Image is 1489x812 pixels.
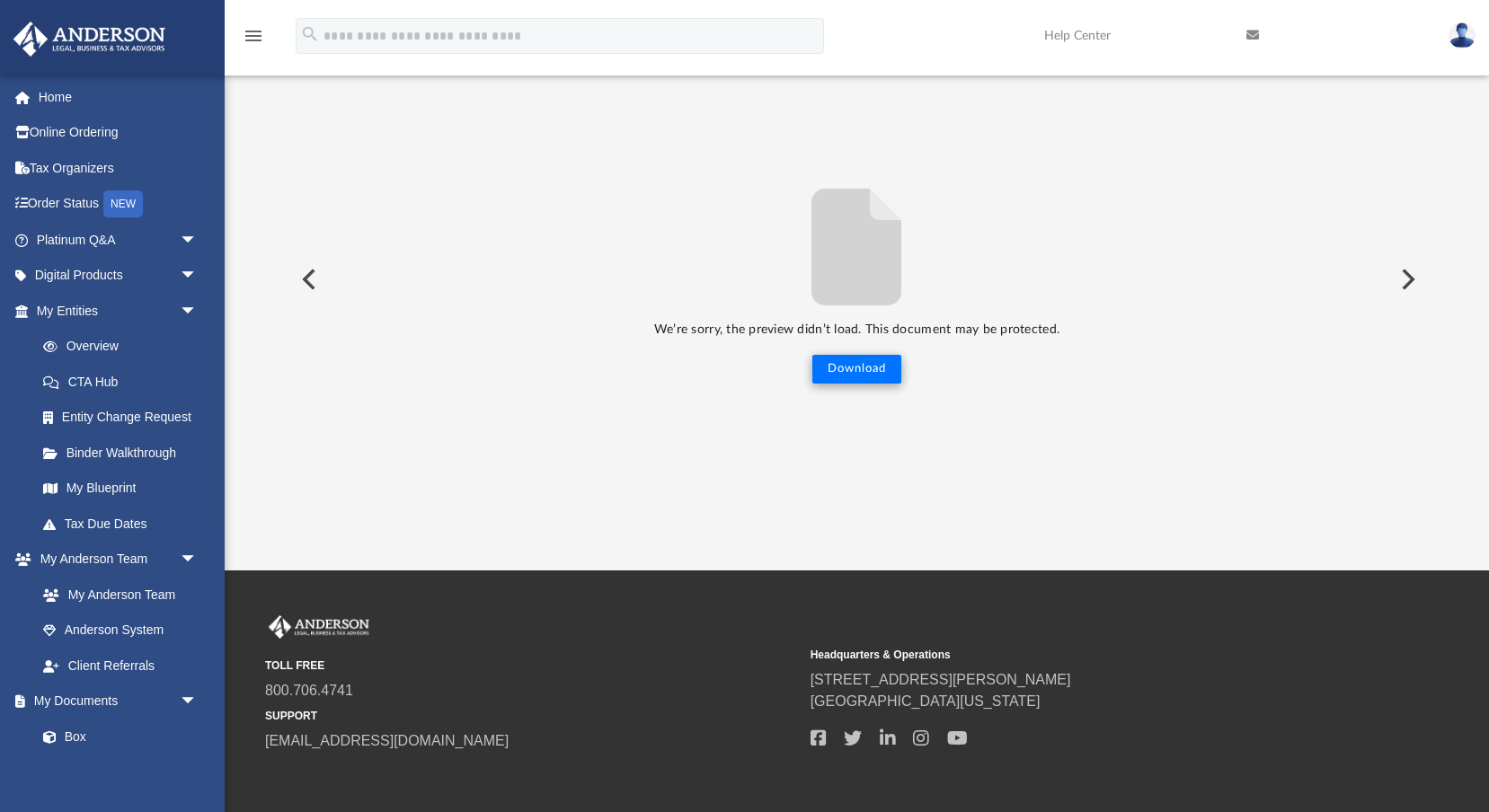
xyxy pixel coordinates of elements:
[180,222,216,259] span: arrow_drop_down
[180,258,216,295] span: arrow_drop_down
[8,22,171,57] img: Anderson Advisors Platinum Portal
[265,658,798,674] small: TOLL FREE
[25,364,225,400] a: CTA Hub
[1387,254,1426,304] button: Next File
[13,542,216,578] a: My Anderson Teamarrow_drop_down
[288,319,1425,341] p: We’re sorry, the preview didn’t load. This document may be protected.
[300,24,320,44] i: search
[25,577,207,613] a: My Anderson Team
[13,79,225,115] a: Home
[1449,22,1476,49] img: User Pic
[180,542,216,578] span: arrow_drop_down
[25,471,216,507] a: My Blueprint
[13,186,225,223] a: Order StatusNEW
[180,684,216,720] span: arrow_drop_down
[288,254,327,304] button: Previous File
[243,34,264,47] a: menu
[103,190,143,217] div: NEW
[25,613,216,649] a: Anderson System
[13,115,225,151] a: Online Ordering
[13,150,225,186] a: Tax Organizers
[811,647,1343,663] small: Headquarters & Operations
[265,683,353,698] a: 800.706.4741
[13,258,225,294] a: Digital Productsarrow_drop_down
[25,719,207,755] a: Box
[25,400,225,436] a: Entity Change Request
[13,293,225,329] a: My Entitiesarrow_drop_down
[265,733,509,748] a: [EMAIL_ADDRESS][DOMAIN_NAME]
[265,708,798,724] small: SUPPORT
[25,648,216,684] a: Client Referrals
[180,293,216,330] span: arrow_drop_down
[811,693,1041,709] a: [GEOGRAPHIC_DATA][US_STATE]
[25,506,225,542] a: Tax Due Dates
[811,672,1071,687] a: [STREET_ADDRESS][PERSON_NAME]
[25,435,225,471] a: Binder Walkthrough
[265,615,373,639] img: Anderson Advisors Platinum Portal
[25,329,225,365] a: Overview
[13,684,216,719] a: My Documentsarrow_drop_down
[243,25,264,47] i: menu
[812,355,901,384] button: Download
[288,48,1425,511] div: File preview
[13,222,225,258] a: Platinum Q&Aarrow_drop_down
